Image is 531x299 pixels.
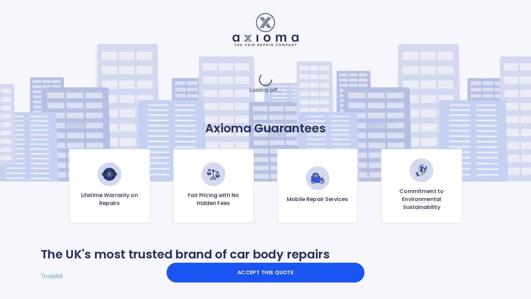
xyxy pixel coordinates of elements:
[41,121,490,136] p: Axioma Guarantees
[98,162,121,186] img: Lifetime Warranty on Repairs
[306,166,329,190] img: Mobile Repair Services
[179,191,248,207] p: Fair Pricing with No Hidden Fees
[75,191,144,207] p: Lifetime Warranty on Repairs
[233,13,298,46] img: Logo
[287,195,348,203] p: Mobile Repair Services
[167,263,364,282] button: Accept this Quote
[216,67,315,100] div: Loading pdf...
[410,158,433,182] img: Commitment to Environmental Sustainability
[387,187,456,211] p: Commitment to Environmental Sustainability
[41,273,62,279] a: Trustpilot
[41,247,330,262] p: The UK's most trusted brand of car body repairs
[202,162,225,186] img: Fair Pricing with No Hidden Fees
